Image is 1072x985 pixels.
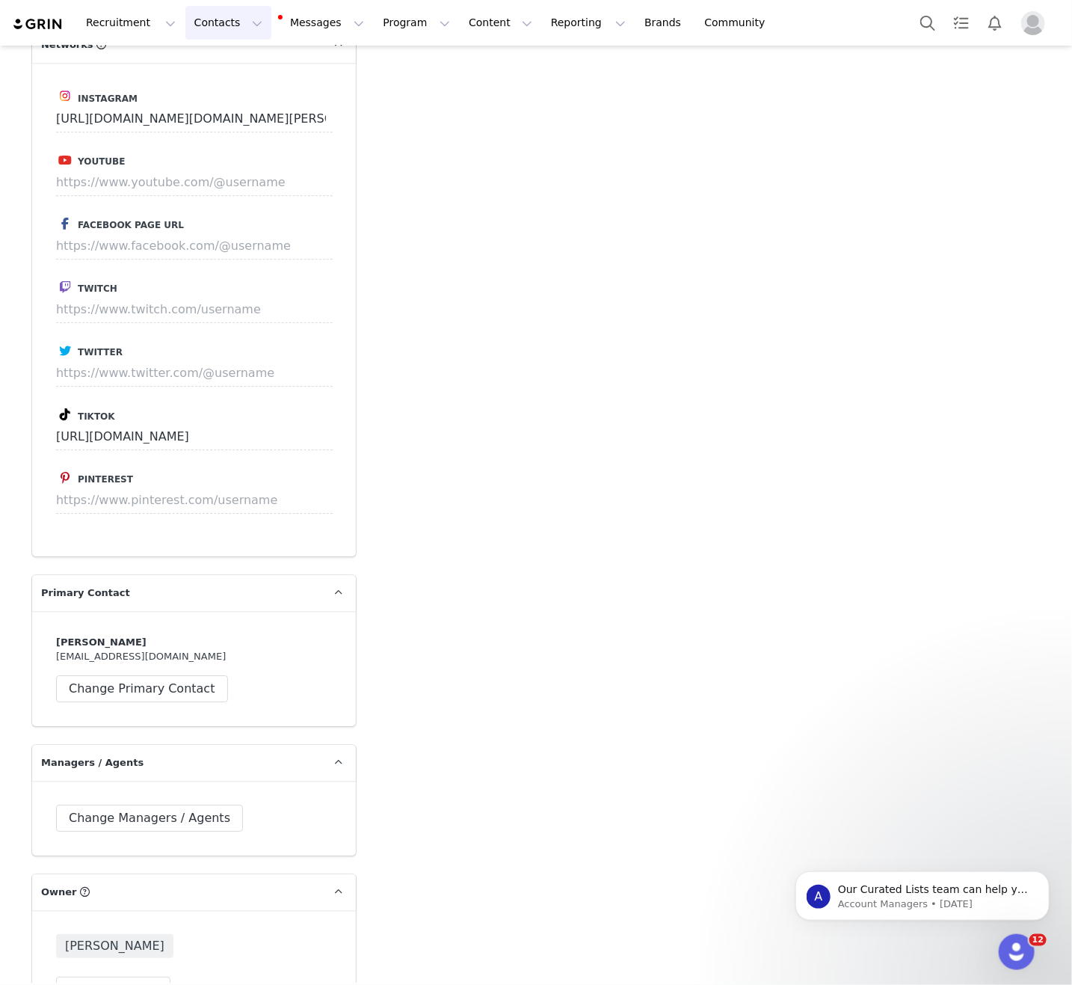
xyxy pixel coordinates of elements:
[59,90,71,102] img: instagram.svg
[56,423,333,450] input: https://www.tiktok.com/@username
[696,6,781,40] a: Community
[999,934,1035,970] iframe: Intercom live chat
[56,487,333,514] input: https://www.pinterest.com/username
[78,411,115,422] span: Tiktok
[56,233,333,260] input: https://www.facebook.com/@username
[460,6,541,40] button: Content
[542,6,635,40] button: Reporting
[635,6,694,40] a: Brands
[56,805,243,832] button: Change Managers / Agents
[374,6,459,40] button: Program
[56,296,333,323] input: https://www.twitch.com/username
[78,156,125,167] span: Youtube
[41,755,144,770] span: Managers / Agents
[1012,11,1060,35] button: Profile
[41,586,130,601] span: Primary Contact
[41,885,77,900] span: Owner
[56,360,333,387] input: https://www.twitter.com/@username
[56,675,228,702] button: Change Primary Contact
[1021,11,1045,35] img: placeholder-profile.jpg
[185,6,271,40] button: Contacts
[78,474,133,485] span: Pinterest
[1029,934,1047,946] span: 12
[78,93,138,104] span: Instagram
[78,347,123,358] span: Twitter
[56,934,173,958] span: [PERSON_NAME]
[56,105,333,132] input: https://www.instagram.com/username
[78,220,184,230] span: Facebook Page URL
[12,12,614,28] body: Rich Text Area. Press ALT-0 for help.
[56,635,332,702] div: [EMAIL_ADDRESS][DOMAIN_NAME]
[56,636,147,648] strong: [PERSON_NAME]
[979,6,1011,40] button: Notifications
[78,283,117,294] span: Twitch
[56,169,333,196] input: https://www.youtube.com/@username
[945,6,978,40] a: Tasks
[911,6,944,40] button: Search
[77,6,185,40] button: Recruitment
[773,840,1072,945] iframe: Intercom notifications message
[12,17,64,31] img: grin logo
[272,6,373,40] button: Messages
